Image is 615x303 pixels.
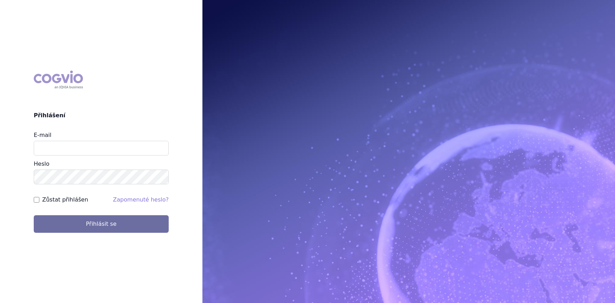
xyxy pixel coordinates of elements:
[113,196,169,203] a: Zapomenuté heslo?
[34,160,49,167] label: Heslo
[42,196,88,204] label: Zůstat přihlášen
[34,215,169,233] button: Přihlásit se
[34,71,83,89] div: COGVIO
[34,111,169,120] h2: Přihlášení
[34,132,51,138] label: E-mail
